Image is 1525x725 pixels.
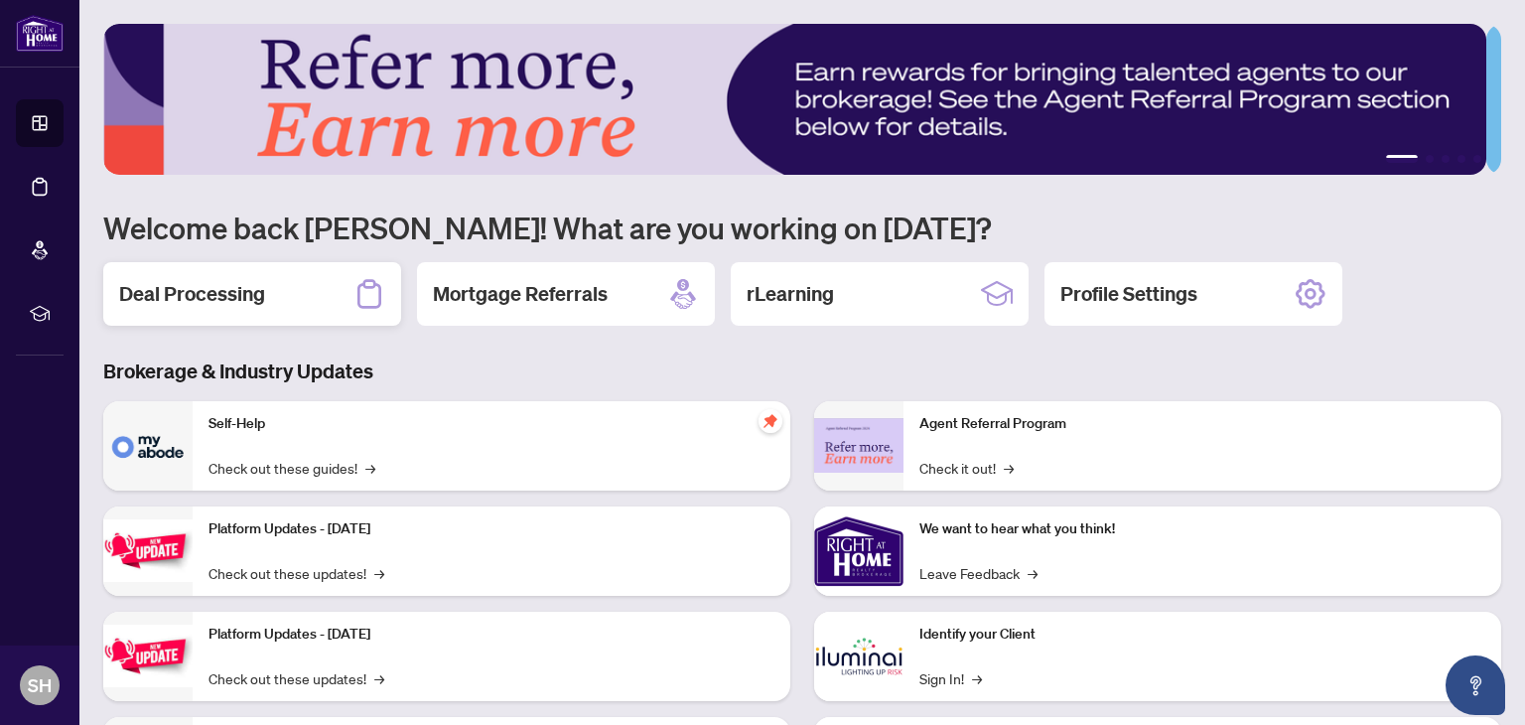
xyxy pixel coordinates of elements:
h2: Deal Processing [119,280,265,308]
img: logo [16,15,64,52]
img: Self-Help [103,401,193,491]
p: Self-Help [208,413,774,435]
img: Slide 0 [103,24,1486,175]
a: Check out these guides!→ [208,457,375,479]
p: Platform Updates - [DATE] [208,518,774,540]
p: We want to hear what you think! [919,518,1485,540]
a: Check out these updates!→ [208,667,384,689]
button: 3 [1442,155,1450,163]
span: → [374,562,384,584]
h2: rLearning [747,280,834,308]
img: Platform Updates - July 8, 2025 [103,625,193,687]
img: Platform Updates - July 21, 2025 [103,519,193,582]
span: → [1004,457,1014,479]
h1: Welcome back [PERSON_NAME]! What are you working on [DATE]? [103,209,1501,246]
p: Identify your Client [919,624,1485,646]
h2: Profile Settings [1060,280,1197,308]
img: We want to hear what you think! [814,507,903,596]
h2: Mortgage Referrals [433,280,608,308]
h3: Brokerage & Industry Updates [103,358,1501,385]
img: Identify your Client [814,612,903,701]
p: Agent Referral Program [919,413,1485,435]
span: → [374,667,384,689]
a: Sign In!→ [919,667,982,689]
p: Platform Updates - [DATE] [208,624,774,646]
button: 2 [1426,155,1434,163]
button: Open asap [1446,655,1505,715]
a: Leave Feedback→ [919,562,1038,584]
button: 1 [1386,155,1418,163]
span: pushpin [759,409,782,433]
img: Agent Referral Program [814,418,903,473]
button: 5 [1473,155,1481,163]
span: → [972,667,982,689]
button: 4 [1457,155,1465,163]
a: Check it out!→ [919,457,1014,479]
span: → [1028,562,1038,584]
span: SH [28,671,52,699]
span: → [365,457,375,479]
a: Check out these updates!→ [208,562,384,584]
